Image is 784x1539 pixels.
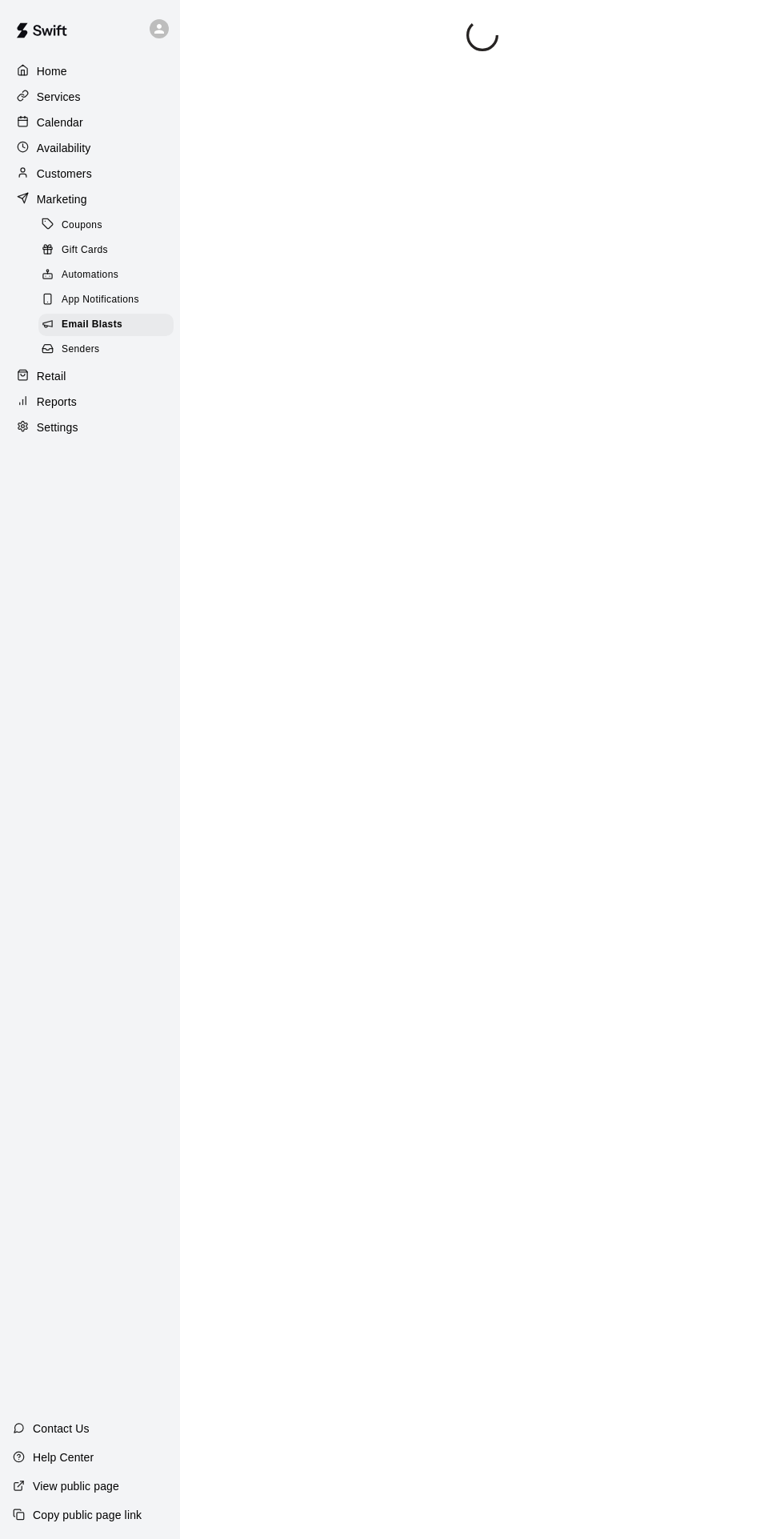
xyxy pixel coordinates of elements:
[13,136,167,160] a: Availability
[33,1507,142,1523] p: Copy public page link
[37,394,77,410] p: Reports
[38,214,174,237] div: Coupons
[62,292,139,308] span: App Notifications
[38,239,174,262] div: Gift Cards
[37,63,67,79] p: Home
[13,59,167,83] a: Home
[13,85,167,109] a: Services
[62,317,122,333] span: Email Blasts
[38,264,174,287] div: Automations
[62,242,108,259] span: Gift Cards
[37,191,87,207] p: Marketing
[38,288,180,313] a: App Notifications
[37,89,81,105] p: Services
[37,419,78,435] p: Settings
[62,342,100,358] span: Senders
[13,162,167,186] a: Customers
[13,415,167,439] a: Settings
[13,187,167,211] a: Marketing
[13,390,167,414] a: Reports
[13,364,167,388] a: Retail
[33,1478,119,1494] p: View public page
[38,213,180,238] a: Coupons
[37,368,66,384] p: Retail
[37,140,91,156] p: Availability
[33,1449,94,1465] p: Help Center
[38,238,180,263] a: Gift Cards
[38,289,174,311] div: App Notifications
[37,114,83,130] p: Calendar
[38,338,180,363] a: Senders
[38,314,174,336] div: Email Blasts
[62,218,102,234] span: Coupons
[33,1421,90,1437] p: Contact Us
[38,339,174,361] div: Senders
[38,263,180,288] a: Automations
[13,110,167,134] a: Calendar
[37,166,92,182] p: Customers
[38,313,180,338] a: Email Blasts
[62,267,118,283] span: Automations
